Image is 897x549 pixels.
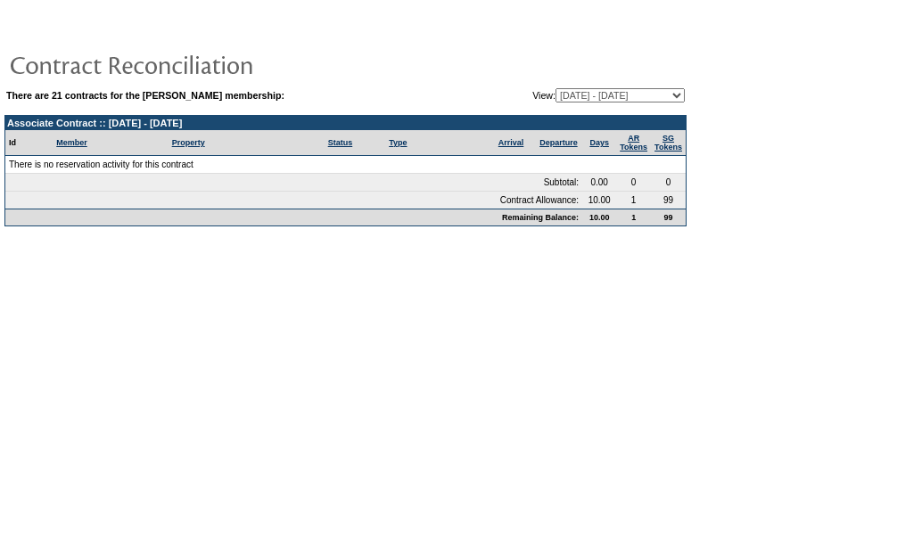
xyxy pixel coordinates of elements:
[582,209,616,225] td: 10.00
[5,130,53,156] td: Id
[5,174,582,192] td: Subtotal:
[9,46,366,82] img: pgTtlContractReconciliation.gif
[5,209,582,225] td: Remaining Balance:
[651,174,686,192] td: 0
[56,138,87,147] a: Member
[616,192,651,209] td: 1
[616,209,651,225] td: 1
[582,174,616,192] td: 0.00
[589,138,609,147] a: Days
[651,192,686,209] td: 99
[5,156,686,174] td: There is no reservation activity for this contract
[172,138,205,147] a: Property
[389,138,407,147] a: Type
[539,138,578,147] a: Departure
[328,138,353,147] a: Status
[620,134,647,152] a: ARTokens
[654,134,682,152] a: SGTokens
[5,192,582,209] td: Contract Allowance:
[582,192,616,209] td: 10.00
[651,209,686,225] td: 99
[616,174,651,192] td: 0
[498,138,524,147] a: Arrival
[445,88,685,102] td: View:
[6,90,284,101] b: There are 21 contracts for the [PERSON_NAME] membership:
[5,116,686,130] td: Associate Contract :: [DATE] - [DATE]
